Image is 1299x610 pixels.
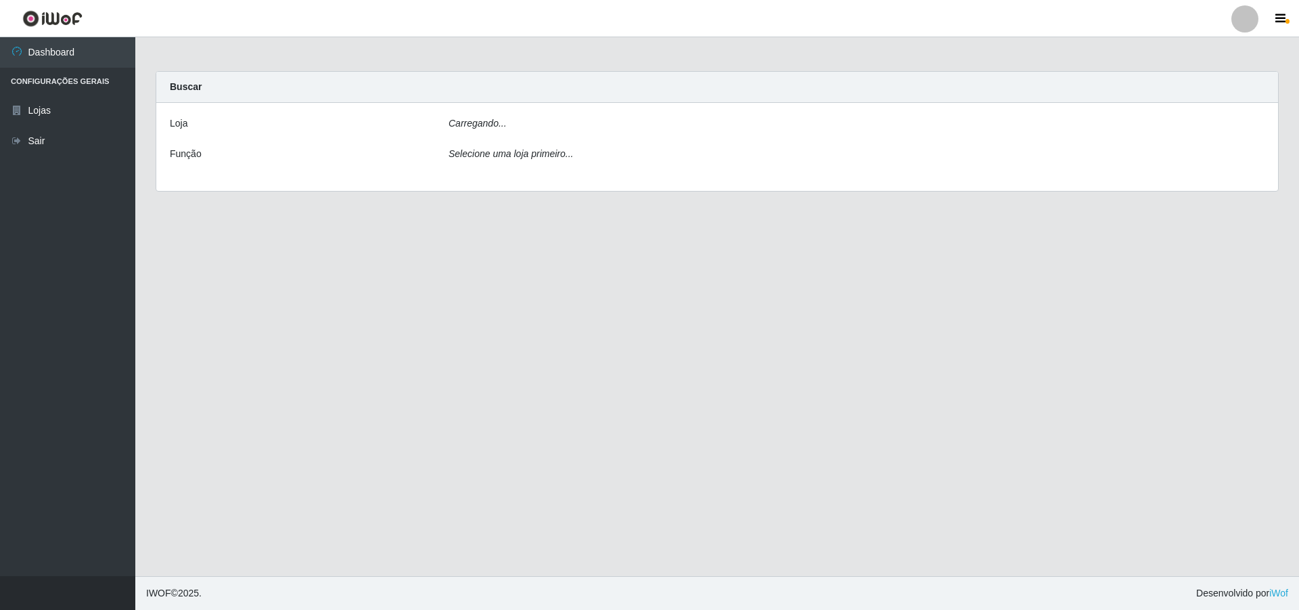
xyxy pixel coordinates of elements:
[1269,588,1288,598] a: iWof
[146,588,171,598] span: IWOF
[1196,586,1288,601] span: Desenvolvido por
[146,586,202,601] span: © 2025 .
[170,81,202,92] strong: Buscar
[170,147,202,161] label: Função
[170,116,187,131] label: Loja
[22,10,83,27] img: CoreUI Logo
[449,118,507,129] i: Carregando...
[449,148,573,159] i: Selecione uma loja primeiro...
